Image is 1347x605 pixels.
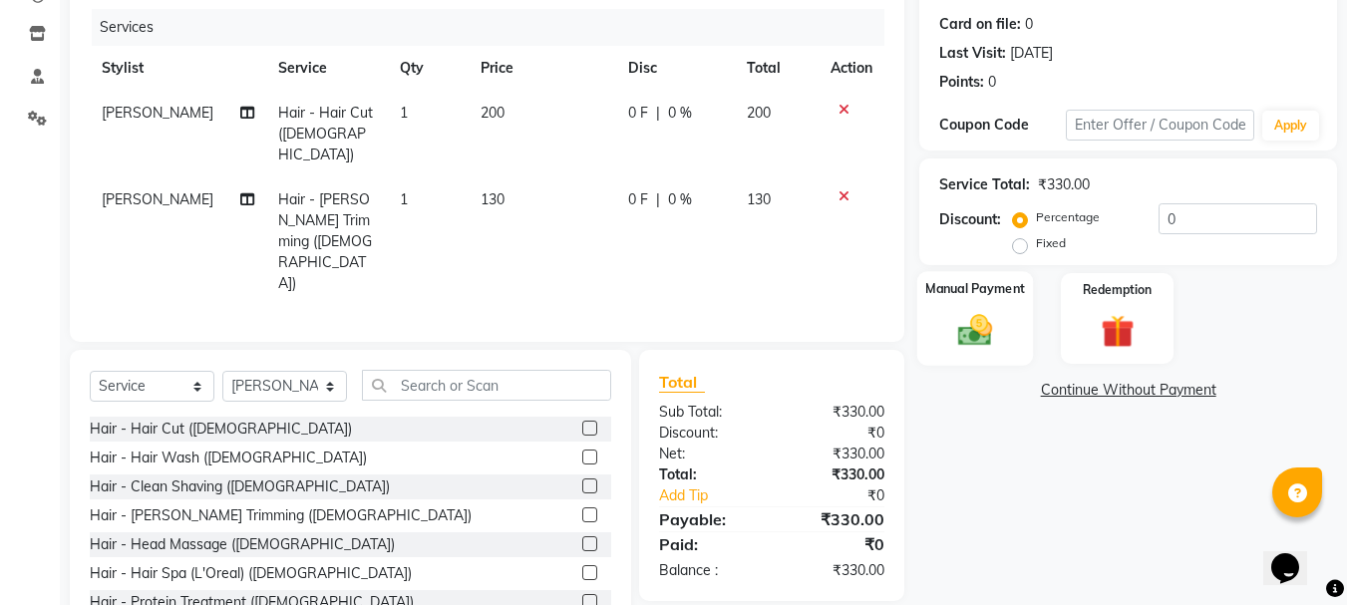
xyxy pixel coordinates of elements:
div: Sub Total: [644,402,772,423]
div: Discount: [939,209,1001,230]
div: Hair - Hair Cut ([DEMOGRAPHIC_DATA]) [90,419,352,440]
div: Discount: [644,423,772,444]
span: | [656,189,660,210]
span: Hair - Hair Cut ([DEMOGRAPHIC_DATA]) [278,104,373,163]
label: Fixed [1036,234,1066,252]
div: 0 [1025,14,1033,35]
div: Hair - Head Massage ([DEMOGRAPHIC_DATA]) [90,534,395,555]
a: Continue Without Payment [923,380,1333,401]
th: Stylist [90,46,266,91]
span: [PERSON_NAME] [102,104,213,122]
div: Last Visit: [939,43,1006,64]
div: Hair - Clean Shaving ([DEMOGRAPHIC_DATA]) [90,476,390,497]
th: Price [469,46,616,91]
div: Hair - Hair Spa (L'Oreal) ([DEMOGRAPHIC_DATA]) [90,563,412,584]
span: 200 [747,104,771,122]
div: ₹330.00 [772,444,899,464]
span: 200 [481,104,505,122]
div: ₹330.00 [1038,174,1090,195]
span: 130 [481,190,505,208]
img: _cash.svg [947,310,1003,350]
th: Action [819,46,884,91]
div: Hair - Hair Wash ([DEMOGRAPHIC_DATA]) [90,448,367,468]
span: 0 F [628,189,648,210]
label: Redemption [1083,281,1152,299]
th: Service [266,46,388,91]
span: | [656,103,660,124]
span: 130 [747,190,771,208]
label: Percentage [1036,208,1100,226]
iframe: chat widget [1263,525,1327,585]
div: ₹330.00 [772,507,899,531]
div: Points: [939,72,984,93]
div: Total: [644,464,772,485]
span: [PERSON_NAME] [102,190,213,208]
div: Balance : [644,560,772,581]
div: Net: [644,444,772,464]
span: Total [659,372,705,393]
span: 1 [400,190,408,208]
div: ₹330.00 [772,402,899,423]
span: 0 % [668,103,692,124]
div: Services [92,9,899,46]
a: Add Tip [644,485,793,506]
div: ₹0 [794,485,900,506]
input: Enter Offer / Coupon Code [1066,110,1254,141]
span: 0 F [628,103,648,124]
th: Qty [388,46,469,91]
div: ₹330.00 [772,464,899,485]
div: ₹0 [772,423,899,444]
span: Hair - [PERSON_NAME] Trimming ([DEMOGRAPHIC_DATA]) [278,190,372,292]
img: _gift.svg [1091,311,1145,352]
div: ₹330.00 [772,560,899,581]
div: Payable: [644,507,772,531]
div: Hair - [PERSON_NAME] Trimming ([DEMOGRAPHIC_DATA]) [90,505,472,526]
span: 1 [400,104,408,122]
div: Paid: [644,532,772,556]
span: 0 % [668,189,692,210]
div: [DATE] [1010,43,1053,64]
input: Search or Scan [362,370,611,401]
div: Service Total: [939,174,1030,195]
div: Coupon Code [939,115,1065,136]
label: Manual Payment [925,279,1025,298]
div: ₹0 [772,532,899,556]
th: Disc [616,46,735,91]
div: Card on file: [939,14,1021,35]
div: 0 [988,72,996,93]
th: Total [735,46,820,91]
button: Apply [1262,111,1319,141]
